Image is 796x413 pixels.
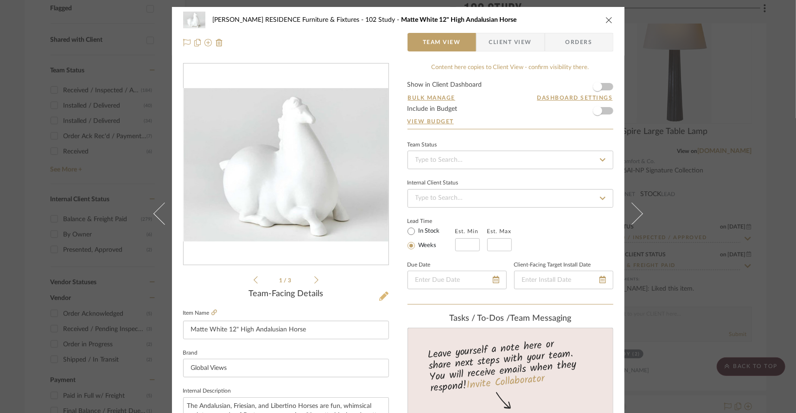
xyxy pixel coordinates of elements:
[183,359,389,377] input: Enter Brand
[537,94,613,102] button: Dashboard Settings
[408,181,458,185] div: Internal Client Status
[288,278,293,283] span: 3
[605,16,613,24] button: close
[183,389,231,394] label: Internal Description
[401,17,517,23] span: Matte White 12" High Andalusian Horse
[184,88,388,241] img: 51abaaaa-43e2-43d6-80f6-949652af643f_436x436.jpg
[487,228,512,235] label: Est. Max
[183,289,389,299] div: Team-Facing Details
[213,17,366,23] span: [PERSON_NAME] RESIDENCE Furniture & Fixtures
[408,63,613,72] div: Content here copies to Client View - confirm visibility there.
[408,94,456,102] button: Bulk Manage
[489,33,532,51] span: Client View
[408,225,455,251] mat-radio-group: Select item type
[284,278,288,283] span: /
[514,271,613,289] input: Enter Install Date
[183,351,198,356] label: Brand
[465,371,545,394] a: Invite Collaborator
[408,151,613,169] input: Type to Search…
[406,334,614,396] div: Leave yourself a note here or share next steps with your team. You will receive emails when they ...
[423,33,461,51] span: Team View
[417,241,437,250] label: Weeks
[514,263,591,267] label: Client-Facing Target Install Date
[408,118,613,125] a: View Budget
[408,263,431,267] label: Due Date
[279,278,284,283] span: 1
[408,217,455,225] label: Lead Time
[449,314,510,323] span: Tasks / To-Dos /
[408,189,613,208] input: Type to Search…
[183,309,217,317] label: Item Name
[216,39,223,46] img: Remove from project
[455,228,479,235] label: Est. Min
[408,143,437,147] div: Team Status
[555,33,603,51] span: Orders
[366,17,401,23] span: 102 Study
[408,271,507,289] input: Enter Due Date
[183,321,389,339] input: Enter Item Name
[183,11,205,29] img: 51abaaaa-43e2-43d6-80f6-949652af643f_48x40.jpg
[184,88,388,241] div: 0
[417,227,440,235] label: In Stock
[408,314,613,324] div: team Messaging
